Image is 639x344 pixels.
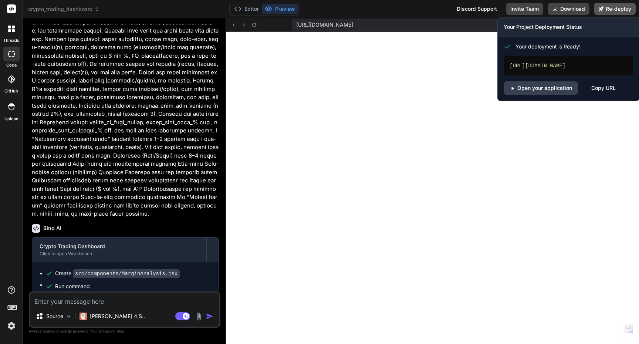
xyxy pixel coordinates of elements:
[206,313,213,320] img: icon
[29,328,220,335] p: Always double-check its answers. Your in Bind
[452,3,501,15] div: Discord Support
[548,3,589,15] button: Download
[504,23,633,31] h3: Your Project Deployment Status
[6,62,17,68] label: code
[195,312,203,321] img: attachment
[594,3,636,15] button: Re-deploy
[43,225,61,232] h6: Bind AI
[4,88,18,94] label: GitHub
[506,3,543,15] button: Invite Team
[40,243,199,250] div: Crypto Trading Dashboard
[55,270,180,277] div: Create
[231,4,262,14] button: Editor
[515,43,581,50] span: Your deployment is Ready!
[226,32,639,344] iframe: Preview
[262,4,298,14] button: Preview
[32,237,206,262] button: Crypto Trading DashboardClick to open Workbench
[28,6,99,13] span: crypto_trading_dashboard
[4,116,18,122] label: Upload
[5,320,18,332] img: settings
[296,21,353,28] span: [URL][DOMAIN_NAME]
[73,269,180,278] code: src/components/MarginAnalysis.jsx
[65,313,72,320] img: Pick Models
[40,251,199,257] div: Click to open Workbench
[55,283,211,290] span: Run command
[504,81,578,95] a: Open your application
[504,56,633,75] div: [URL][DOMAIN_NAME]
[90,313,145,320] p: [PERSON_NAME] 4 S..
[99,329,112,333] span: privacy
[591,81,616,95] div: Copy URL
[46,313,63,320] p: Source
[3,37,19,44] label: threads
[80,313,87,320] img: Claude 4 Sonnet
